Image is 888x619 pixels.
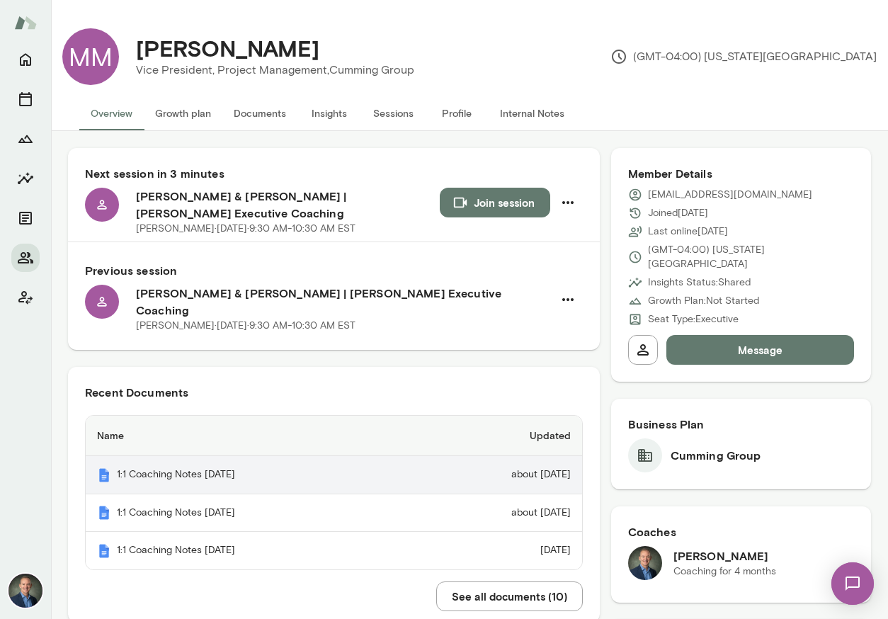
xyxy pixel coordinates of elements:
[14,9,37,36] img: Mento
[610,48,877,65] p: (GMT-04:00) [US_STATE][GEOGRAPHIC_DATA]
[666,335,854,365] button: Message
[414,494,582,533] td: about [DATE]
[628,416,854,433] h6: Business Plan
[361,96,425,130] button: Sessions
[648,225,728,239] p: Last online [DATE]
[414,532,582,569] td: [DATE]
[85,262,583,279] h6: Previous session
[671,447,761,464] h6: Cumming Group
[628,546,662,580] img: Michael Alden
[8,574,42,608] img: Michael Alden
[648,312,739,326] p: Seat Type: Executive
[297,96,361,130] button: Insights
[97,544,111,558] img: Mento | Coaching sessions
[425,96,489,130] button: Profile
[11,125,40,153] button: Growth Plan
[86,416,414,456] th: Name
[136,35,319,62] h4: [PERSON_NAME]
[222,96,297,130] button: Documents
[648,188,812,202] p: [EMAIL_ADDRESS][DOMAIN_NAME]
[136,319,355,333] p: [PERSON_NAME] · [DATE] · 9:30 AM-10:30 AM EST
[85,384,583,401] h6: Recent Documents
[86,532,414,569] th: 1:1 Coaching Notes [DATE]
[628,165,854,182] h6: Member Details
[440,188,550,217] button: Join session
[648,206,708,220] p: Joined [DATE]
[11,164,40,193] button: Insights
[11,244,40,272] button: Members
[436,581,583,611] button: See all documents (10)
[673,547,776,564] h6: [PERSON_NAME]
[11,283,40,312] button: Client app
[97,468,111,482] img: Mento | Coaching sessions
[11,85,40,113] button: Sessions
[136,62,414,79] p: Vice President, Project Management, Cumming Group
[648,294,759,308] p: Growth Plan: Not Started
[414,456,582,494] td: about [DATE]
[673,564,776,579] p: Coaching for 4 months
[136,188,440,222] h6: [PERSON_NAME] & [PERSON_NAME] | [PERSON_NAME] Executive Coaching
[648,243,854,271] p: (GMT-04:00) [US_STATE][GEOGRAPHIC_DATA]
[144,96,222,130] button: Growth plan
[11,204,40,232] button: Documents
[62,28,119,85] div: MM
[414,416,582,456] th: Updated
[136,285,553,319] h6: [PERSON_NAME] & [PERSON_NAME] | [PERSON_NAME] Executive Coaching
[97,506,111,520] img: Mento | Coaching sessions
[136,222,355,236] p: [PERSON_NAME] · [DATE] · 9:30 AM-10:30 AM EST
[79,96,144,130] button: Overview
[85,165,583,182] h6: Next session in 3 minutes
[628,523,854,540] h6: Coaches
[648,276,751,290] p: Insights Status: Shared
[86,494,414,533] th: 1:1 Coaching Notes [DATE]
[489,96,576,130] button: Internal Notes
[86,456,414,494] th: 1:1 Coaching Notes [DATE]
[11,45,40,74] button: Home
